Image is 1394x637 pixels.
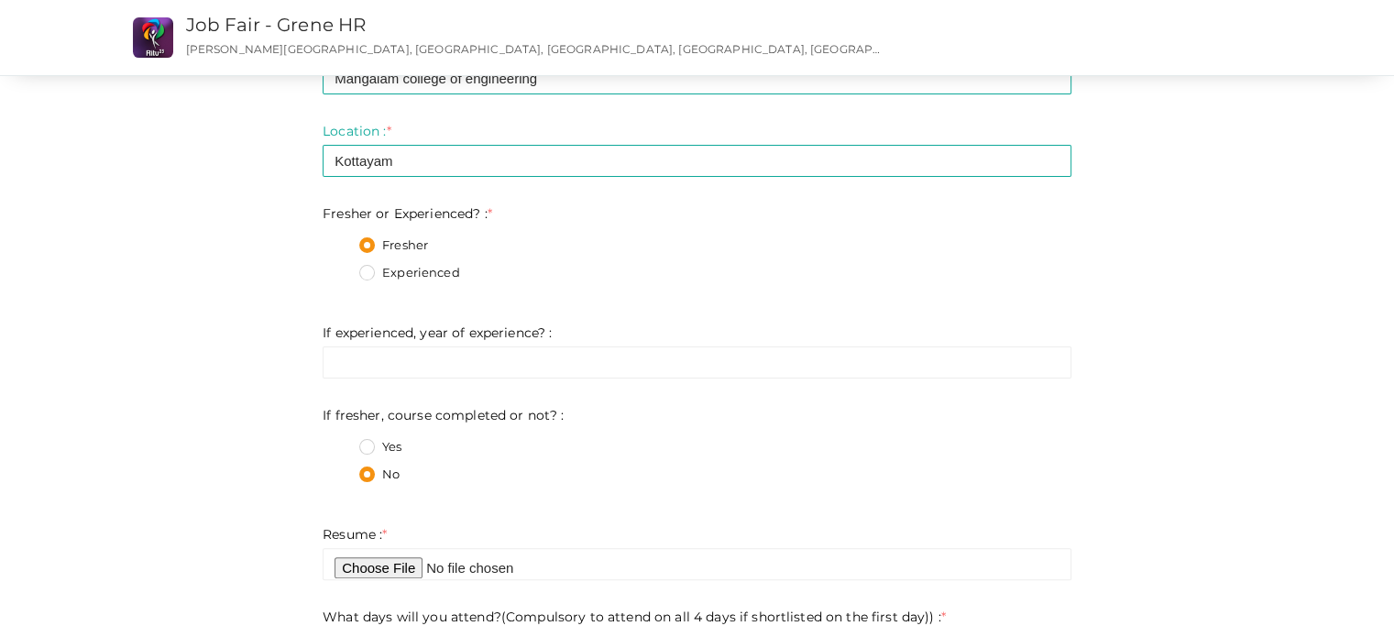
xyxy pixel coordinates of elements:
label: Fresher or Experienced? : [323,204,492,223]
label: Fresher [359,236,428,255]
label: Yes [359,438,401,456]
p: [PERSON_NAME][GEOGRAPHIC_DATA], [GEOGRAPHIC_DATA], [GEOGRAPHIC_DATA], [GEOGRAPHIC_DATA], [GEOGRAP... [186,41,884,57]
input: Enter Registrant College (Studying or Studied) [323,62,1071,94]
label: Experienced [359,264,460,282]
label: If experienced, year of experience? : [323,324,552,342]
label: Location : [323,122,391,140]
a: Job Fair - Grene HR [186,14,367,36]
img: CS2O7UHK_small.png [133,17,173,58]
label: If fresher, course completed or not? : [323,406,564,424]
label: Resume : [323,525,387,544]
label: What days will you attend?(Compulsory to attend on all 4 days if shortlisted on the first day)) : [323,608,946,626]
label: No [359,466,400,484]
